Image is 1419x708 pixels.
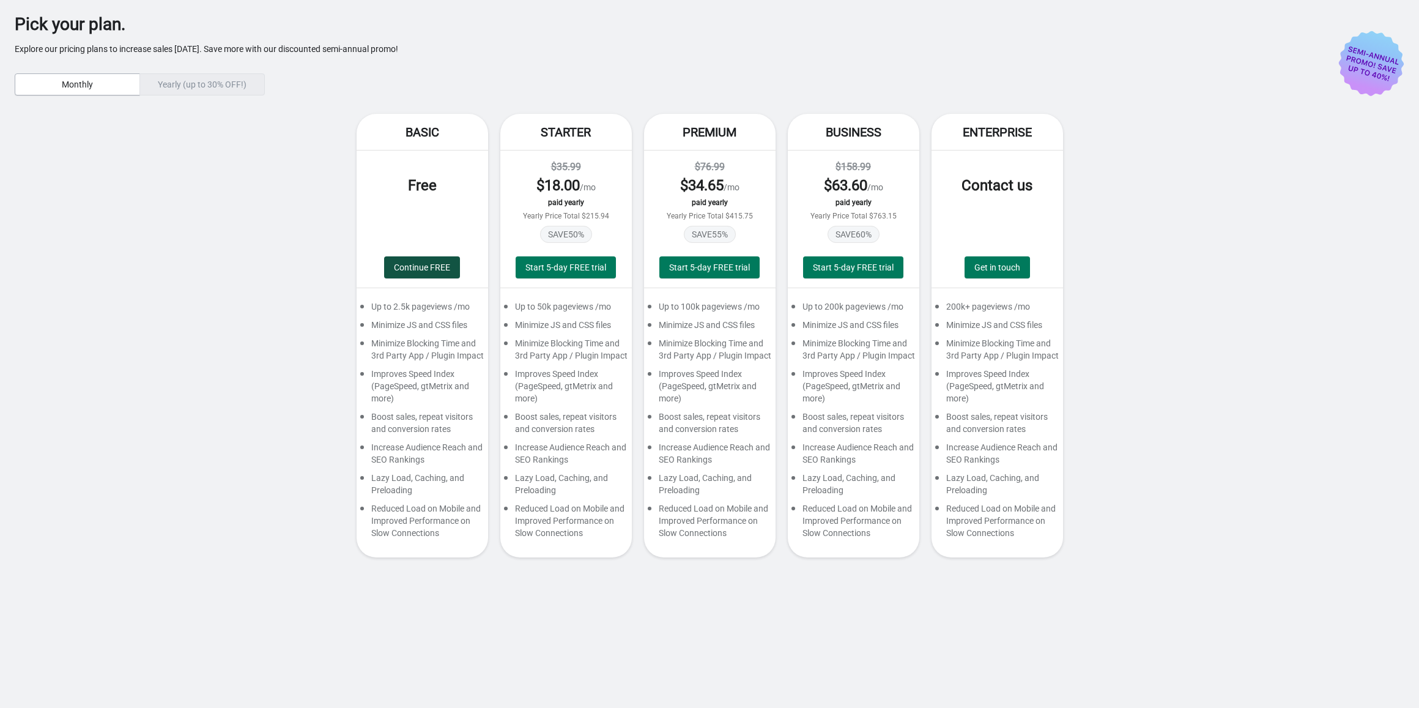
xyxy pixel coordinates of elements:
[357,502,488,545] div: Reduced Load on Mobile and Improved Performance on Slow Connections
[644,472,776,502] div: Lazy Load, Caching, and Preloading
[1338,31,1404,97] img: price-promo-badge-d5c1d69d.svg
[828,226,880,243] span: SAVE 60 %
[932,300,1063,319] div: 200k+ pageviews /mo
[788,502,919,545] div: Reduced Load on Mobile and Improved Performance on Slow Connections
[813,263,894,272] span: Start 5-day FREE trial
[974,263,1020,272] span: Get in touch
[932,441,1063,472] div: Increase Audience Reach and SEO Rankings
[644,319,776,337] div: Minimize JS and CSS files
[644,441,776,472] div: Increase Audience Reach and SEO Rankings
[788,441,919,472] div: Increase Audience Reach and SEO Rankings
[788,337,919,368] div: Minimize Blocking Time and 3rd Party App / Plugin Impact
[932,368,1063,411] div: Improves Speed Index (PageSpeed, gtMetrix and more)
[788,319,919,337] div: Minimize JS and CSS files
[965,256,1030,278] a: Get in touch
[357,368,488,411] div: Improves Speed Index (PageSpeed, gtMetrix and more)
[961,177,1032,194] span: Contact us
[357,411,488,441] div: Boost sales, repeat visitors and conversion rates
[824,177,867,194] span: $ 63.60
[357,441,488,472] div: Increase Audience Reach and SEO Rankings
[644,502,776,545] div: Reduced Load on Mobile and Improved Performance on Slow Connections
[669,263,750,272] span: Start 5-day FREE trial
[357,319,488,337] div: Minimize JS and CSS files
[500,300,632,319] div: Up to 50k pageviews /mo
[500,441,632,472] div: Increase Audience Reach and SEO Rankings
[525,263,606,272] span: Start 5-day FREE trial
[803,256,903,278] button: Start 5-day FREE trial
[500,319,632,337] div: Minimize JS and CSS files
[357,337,488,368] div: Minimize Blocking Time and 3rd Party App / Plugin Impact
[513,176,620,195] div: /mo
[800,212,907,220] div: Yearly Price Total $763.15
[513,160,620,174] div: $35.99
[932,472,1063,502] div: Lazy Load, Caching, and Preloading
[536,177,580,194] span: $ 18.00
[394,263,450,272] span: Continue FREE
[644,337,776,368] div: Minimize Blocking Time and 3rd Party App / Plugin Impact
[800,198,907,207] div: paid yearly
[659,256,760,278] button: Start 5-day FREE trial
[800,176,907,195] div: /mo
[408,177,437,194] span: Free
[15,43,1368,55] p: Explore our pricing plans to increase sales [DATE]. Save more with our discounted semi-annual promo!
[540,226,592,243] span: SAVE 50 %
[656,160,763,174] div: $76.99
[656,212,763,220] div: Yearly Price Total $415.75
[15,73,140,95] button: Monthly
[516,256,616,278] button: Start 5-day FREE trial
[62,80,93,89] span: Monthly
[513,212,620,220] div: Yearly Price Total $215.94
[800,160,907,174] div: $158.99
[788,368,919,411] div: Improves Speed Index (PageSpeed, gtMetrix and more)
[932,114,1063,151] div: Enterprise
[500,368,632,411] div: Improves Speed Index (PageSpeed, gtMetrix and more)
[357,300,488,319] div: Up to 2.5k pageviews /mo
[384,256,460,278] button: Continue FREE
[357,472,488,502] div: Lazy Load, Caching, and Preloading
[932,337,1063,368] div: Minimize Blocking Time and 3rd Party App / Plugin Impact
[357,114,488,151] div: Basic
[644,114,776,151] div: Premium
[788,114,919,151] div: Business
[680,177,724,194] span: $ 34.65
[684,226,736,243] span: SAVE 55 %
[656,176,763,195] div: /mo
[788,472,919,502] div: Lazy Load, Caching, and Preloading
[500,472,632,502] div: Lazy Load, Caching, and Preloading
[500,114,632,151] div: Starter
[513,198,620,207] div: paid yearly
[932,319,1063,337] div: Minimize JS and CSS files
[788,300,919,319] div: Up to 200k pageviews /mo
[788,411,919,441] div: Boost sales, repeat visitors and conversion rates
[656,198,763,207] div: paid yearly
[932,502,1063,545] div: Reduced Load on Mobile and Improved Performance on Slow Connections
[500,411,632,441] div: Boost sales, repeat visitors and conversion rates
[15,18,1368,31] div: Pick your plan.
[644,368,776,411] div: Improves Speed Index (PageSpeed, gtMetrix and more)
[644,300,776,319] div: Up to 100k pageviews /mo
[500,337,632,368] div: Minimize Blocking Time and 3rd Party App / Plugin Impact
[500,502,632,545] div: Reduced Load on Mobile and Improved Performance on Slow Connections
[932,411,1063,441] div: Boost sales, repeat visitors and conversion rates
[644,411,776,441] div: Boost sales, repeat visitors and conversion rates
